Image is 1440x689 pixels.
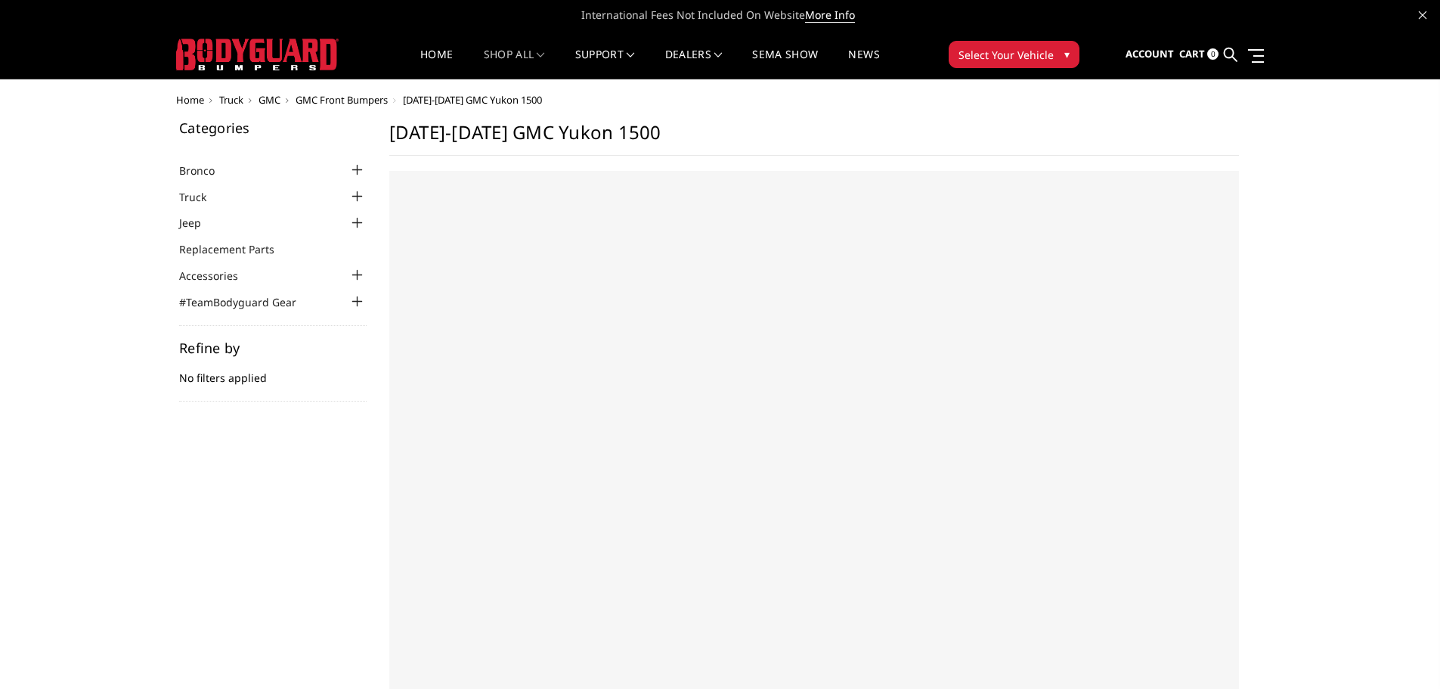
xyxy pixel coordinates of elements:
[752,49,818,79] a: SEMA Show
[403,93,542,107] span: [DATE]-[DATE] GMC Yukon 1500
[484,49,545,79] a: shop all
[219,93,243,107] a: Truck
[259,93,280,107] a: GMC
[296,93,388,107] a: GMC Front Bumpers
[179,268,257,284] a: Accessories
[176,93,204,107] a: Home
[179,163,234,178] a: Bronco
[1126,47,1174,61] span: Account
[805,8,855,23] a: More Info
[958,47,1054,63] span: Select Your Vehicle
[1064,46,1070,62] span: ▾
[176,39,339,70] img: BODYGUARD BUMPERS
[179,241,293,257] a: Replacement Parts
[575,49,635,79] a: Support
[1207,48,1219,60] span: 0
[1179,34,1219,75] a: Cart 0
[1126,34,1174,75] a: Account
[179,341,367,355] h5: Refine by
[665,49,723,79] a: Dealers
[179,341,367,402] div: No filters applied
[179,121,367,135] h5: Categories
[949,41,1079,68] button: Select Your Vehicle
[179,189,225,205] a: Truck
[420,49,453,79] a: Home
[389,121,1239,156] h1: [DATE]-[DATE] GMC Yukon 1500
[848,49,879,79] a: News
[179,215,220,231] a: Jeep
[179,294,315,310] a: #TeamBodyguard Gear
[1179,47,1205,61] span: Cart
